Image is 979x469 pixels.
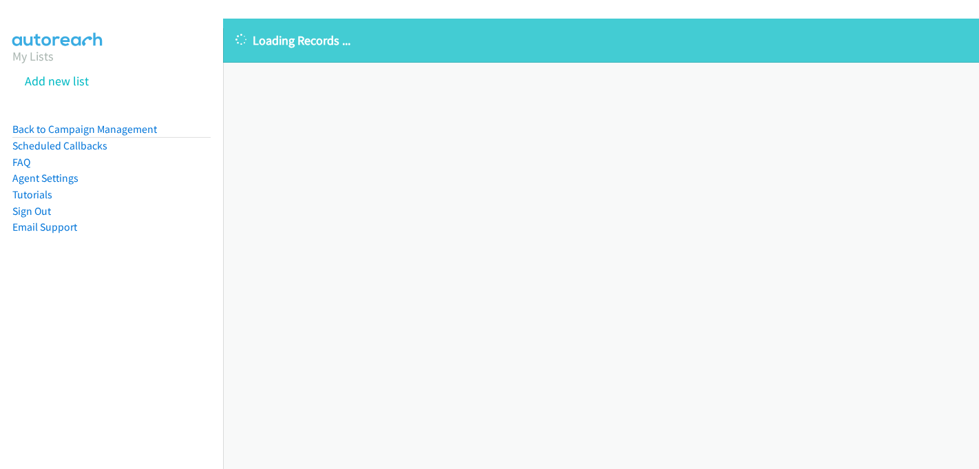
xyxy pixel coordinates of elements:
[12,205,51,218] a: Sign Out
[235,31,967,50] p: Loading Records ...
[12,220,77,233] a: Email Support
[12,48,54,64] a: My Lists
[12,188,52,201] a: Tutorials
[12,156,30,169] a: FAQ
[12,123,157,136] a: Back to Campaign Management
[25,73,89,89] a: Add new list
[12,171,78,185] a: Agent Settings
[12,139,107,152] a: Scheduled Callbacks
